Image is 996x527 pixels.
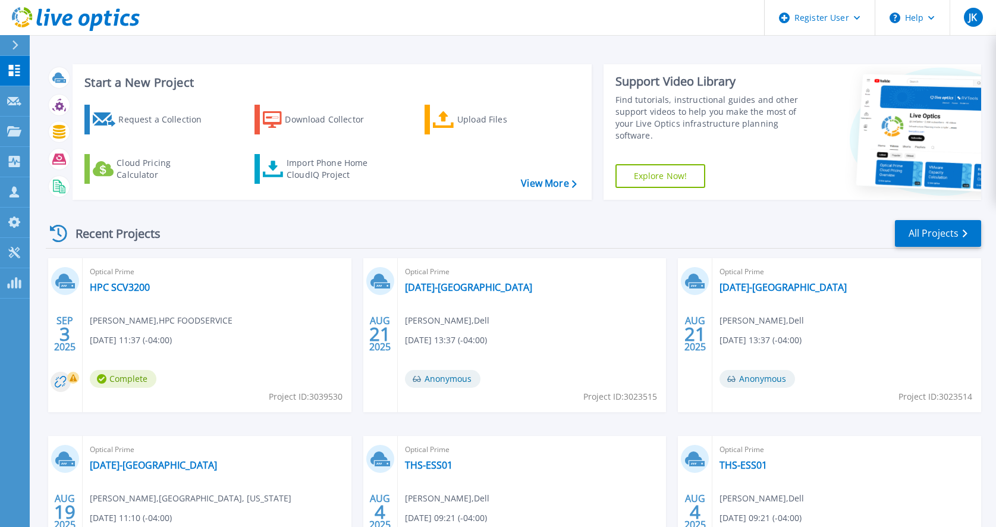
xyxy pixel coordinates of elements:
[690,507,700,517] span: 4
[405,334,487,347] span: [DATE] 13:37 (-04:00)
[615,164,706,188] a: Explore Now!
[719,512,802,525] span: [DATE] 09:21 (-04:00)
[405,512,487,525] span: [DATE] 09:21 (-04:00)
[84,76,576,89] h3: Start a New Project
[375,507,385,517] span: 4
[285,108,380,131] div: Download Collector
[405,265,659,278] span: Optical Prime
[521,178,576,189] a: View More
[898,390,972,403] span: Project ID: 3023514
[84,154,217,184] a: Cloud Pricing Calculator
[719,265,974,278] span: Optical Prime
[117,157,212,181] div: Cloud Pricing Calculator
[615,94,806,142] div: Find tutorials, instructional guides and other support videos to help you make the most of your L...
[54,312,76,356] div: SEP 2025
[719,370,795,388] span: Anonymous
[90,370,156,388] span: Complete
[405,370,480,388] span: Anonymous
[405,459,453,471] a: THS-ESS01
[719,314,804,327] span: [PERSON_NAME] , Dell
[90,281,150,293] a: HPC SCV3200
[90,265,344,278] span: Optical Prime
[405,443,659,456] span: Optical Prime
[684,312,706,356] div: AUG 2025
[719,459,767,471] a: THS-ESS01
[84,105,217,134] a: Request a Collection
[425,105,557,134] a: Upload Files
[719,281,847,293] a: [DATE]-[GEOGRAPHIC_DATA]
[405,314,489,327] span: [PERSON_NAME] , Dell
[969,12,977,22] span: JK
[287,157,379,181] div: Import Phone Home CloudIQ Project
[59,329,70,339] span: 3
[90,443,344,456] span: Optical Prime
[719,334,802,347] span: [DATE] 13:37 (-04:00)
[615,74,806,89] div: Support Video Library
[90,512,172,525] span: [DATE] 11:10 (-04:00)
[118,108,213,131] div: Request a Collection
[90,492,291,505] span: [PERSON_NAME] , [GEOGRAPHIC_DATA], [US_STATE]
[90,334,172,347] span: [DATE] 11:37 (-04:00)
[46,219,177,248] div: Recent Projects
[369,329,391,339] span: 21
[583,390,657,403] span: Project ID: 3023515
[90,459,217,471] a: [DATE]-[GEOGRAPHIC_DATA]
[269,390,343,403] span: Project ID: 3039530
[405,492,489,505] span: [PERSON_NAME] , Dell
[255,105,387,134] a: Download Collector
[684,329,706,339] span: 21
[405,281,532,293] a: [DATE]-[GEOGRAPHIC_DATA]
[369,312,391,356] div: AUG 2025
[54,507,76,517] span: 19
[457,108,552,131] div: Upload Files
[719,492,804,505] span: [PERSON_NAME] , Dell
[719,443,974,456] span: Optical Prime
[895,220,981,247] a: All Projects
[90,314,232,327] span: [PERSON_NAME] , HPC FOODSERVICE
